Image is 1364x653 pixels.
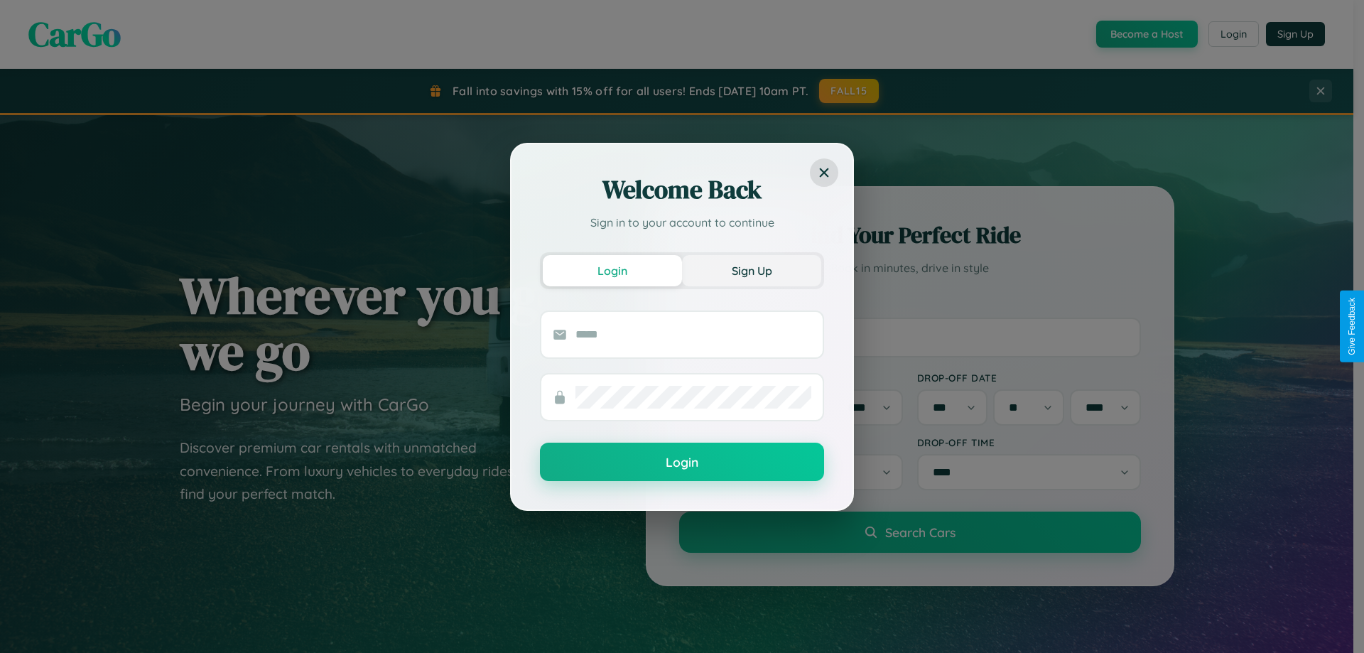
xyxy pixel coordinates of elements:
button: Login [543,255,682,286]
div: Give Feedback [1347,298,1357,355]
p: Sign in to your account to continue [540,214,824,231]
button: Login [540,443,824,481]
h2: Welcome Back [540,173,824,207]
button: Sign Up [682,255,821,286]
